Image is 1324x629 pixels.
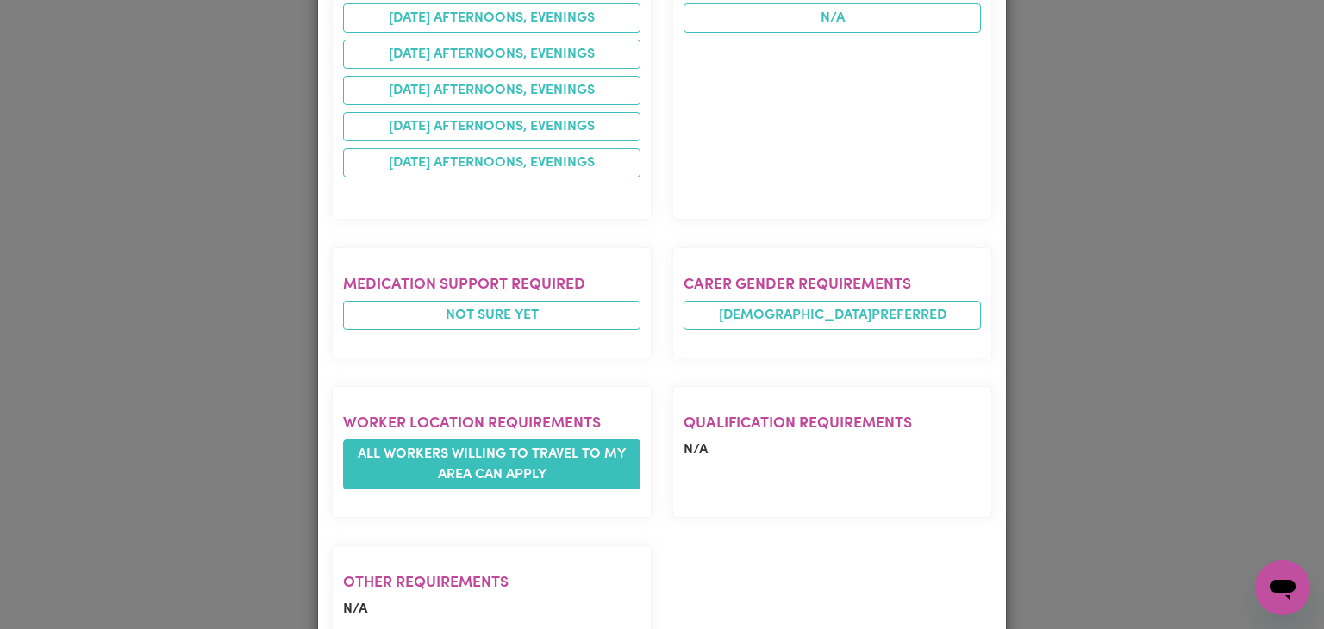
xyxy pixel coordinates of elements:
li: [DATE] afternoons, evenings [343,76,640,105]
li: [DATE] afternoons, evenings [343,3,640,33]
h2: Qualification requirements [684,414,981,433]
h2: Worker location requirements [343,414,640,433]
li: [DATE] afternoons, evenings [343,112,640,141]
span: N/A [343,602,367,616]
span: N/A [684,3,981,33]
iframe: Button to launch messaging window [1255,560,1310,615]
h2: Carer gender requirements [684,276,981,294]
h2: Medication Support Required [343,276,640,294]
span: [DEMOGRAPHIC_DATA] preferred [684,301,981,330]
span: All workers willing to travel to my area can apply [343,439,640,489]
h2: Other requirements [343,574,640,592]
span: N/A [684,443,708,457]
span: Not sure yet [343,301,640,330]
li: [DATE] afternoons, evenings [343,148,640,177]
li: [DATE] afternoons, evenings [343,40,640,69]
